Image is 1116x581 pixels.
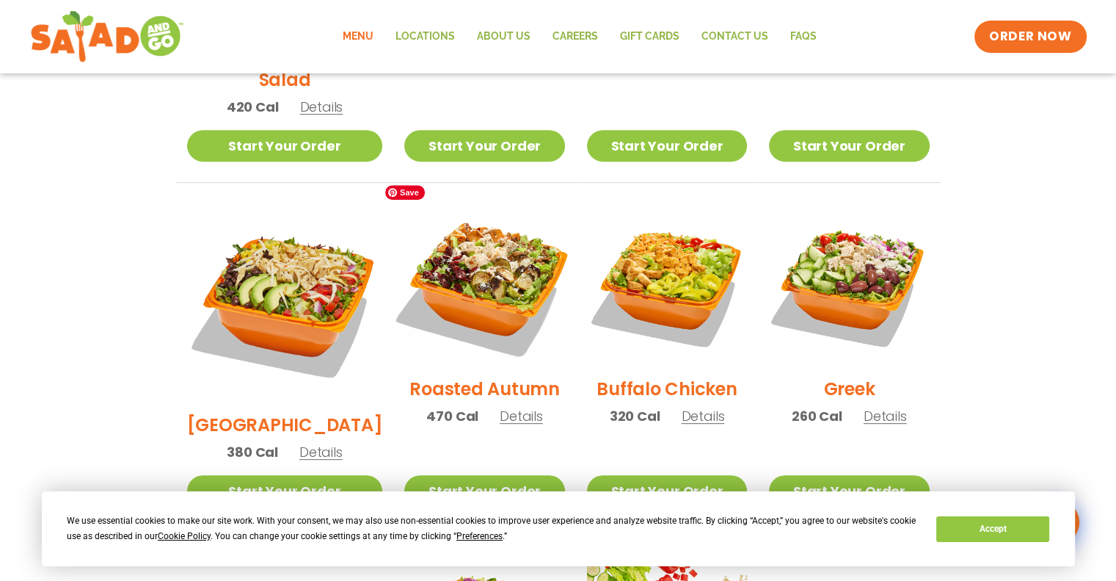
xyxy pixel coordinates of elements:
[187,205,383,401] img: Product photo for BBQ Ranch Salad
[30,7,185,66] img: new-SAG-logo-768×292
[158,531,211,541] span: Cookie Policy
[390,191,578,379] img: Product photo for Roasted Autumn Salad
[541,20,609,54] a: Careers
[864,407,907,425] span: Details
[456,531,503,541] span: Preferences
[769,475,929,507] a: Start Your Order
[500,407,543,425] span: Details
[974,21,1086,53] a: ORDER NOW
[187,130,383,162] a: Start Your Order
[769,205,929,365] img: Product photo for Greek Salad
[587,475,747,507] a: Start Your Order
[779,20,828,54] a: FAQs
[587,205,747,365] img: Product photo for Buffalo Chicken Salad
[409,376,560,402] h2: Roasted Autumn
[823,376,875,402] h2: Greek
[989,28,1071,46] span: ORDER NOW
[587,130,747,162] a: Start Your Order
[681,407,724,425] span: Details
[384,20,466,54] a: Locations
[299,443,343,461] span: Details
[67,513,919,544] div: We use essential cookies to make our site work. With your consent, we may also use non-essential ...
[332,20,384,54] a: Menu
[690,20,779,54] a: Contact Us
[227,97,279,117] span: 420 Cal
[792,406,842,426] span: 260 Cal
[227,442,278,462] span: 380 Cal
[404,130,564,162] a: Start Your Order
[609,20,690,54] a: GIFT CARDS
[42,491,1075,566] div: Cookie Consent Prompt
[332,20,828,54] nav: Menu
[466,20,541,54] a: About Us
[769,130,929,162] a: Start Your Order
[187,475,383,507] a: Start Your Order
[426,406,478,426] span: 470 Cal
[936,516,1049,542] button: Accept
[299,98,343,116] span: Details
[187,412,383,438] h2: [GEOGRAPHIC_DATA]
[385,185,425,200] span: Save
[610,406,660,426] span: 320 Cal
[404,475,564,507] a: Start Your Order
[597,376,737,402] h2: Buffalo Chicken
